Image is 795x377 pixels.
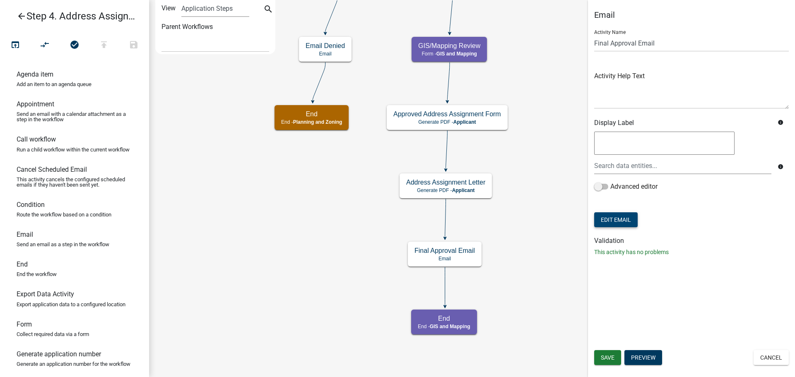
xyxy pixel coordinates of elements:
[17,135,56,143] h6: Call workflow
[778,164,783,170] i: info
[17,177,132,187] p: This activity cancels the configured scheduled emails if they haven't been sent yet.
[17,242,109,247] p: Send an email as a step in the workflow
[594,248,789,257] p: This activity has no problems
[293,119,342,125] span: Planning and Zoning
[17,147,130,152] p: Run a child workflow within the current workflow
[99,40,109,51] i: publish
[430,324,470,329] span: GIS and Mapping
[17,302,125,307] p: Export application data to a configured location
[17,290,74,298] h6: Export Data Activity
[418,324,470,329] p: End -
[17,166,87,173] h6: Cancel Scheduled Email
[778,120,783,125] i: info
[594,119,771,127] h6: Display Label
[0,36,149,56] div: Workflow actions
[0,36,30,54] button: Test Workflow
[17,111,132,122] p: Send an email with a calendar attachment as a step in the workflow
[7,7,136,26] a: Step 4. Address Assignment
[414,256,475,262] p: Email
[17,231,33,238] h6: Email
[306,51,345,57] p: Email
[601,354,614,361] span: Save
[129,40,139,51] i: save
[10,40,20,51] i: open_in_browser
[594,157,771,174] input: Search data entities...
[594,237,789,245] h6: Validation
[17,320,32,328] h6: Form
[406,187,485,193] p: Generate PDF -
[17,70,53,78] h6: Agenda item
[263,4,273,16] i: search
[393,110,501,118] h5: Approved Address Assignment Form
[17,260,28,268] h6: End
[594,182,658,192] label: Advanced editor
[418,315,470,322] h5: End
[594,10,789,20] h5: Email
[594,350,621,365] button: Save
[754,350,789,365] button: Cancel
[393,119,501,125] p: Generate PDF -
[453,119,476,125] span: Applicant
[30,36,60,54] button: Auto Layout
[17,331,89,337] p: Collect required data via a form
[89,36,119,54] button: Publish
[436,51,477,57] span: GIS and Mapping
[161,19,213,35] label: Parent Workflows
[40,40,50,51] i: compare_arrows
[17,100,54,108] h6: Appointment
[262,3,275,17] button: search
[414,247,475,255] h5: Final Approval Email
[452,187,475,193] span: Applicant
[17,350,101,358] h6: Generate application number
[60,36,89,54] button: No problems
[418,51,480,57] p: Form -
[17,212,111,217] p: Route the workflow based on a condition
[17,11,26,23] i: arrow_back
[17,361,130,367] p: Generate an application number for the workflow
[306,42,345,50] h5: Email Denied
[17,201,45,209] h6: Condition
[70,40,79,51] i: check_circle
[406,178,485,186] h5: Address Assignment Letter
[418,42,480,50] h5: GIS/Mapping Review
[624,350,662,365] button: Preview
[281,119,342,125] p: End -
[281,110,342,118] h5: End
[594,212,638,227] button: Edit Email
[17,82,92,87] p: Add an item to an agenda queue
[17,271,57,277] p: End the workflow
[119,36,149,54] button: Save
